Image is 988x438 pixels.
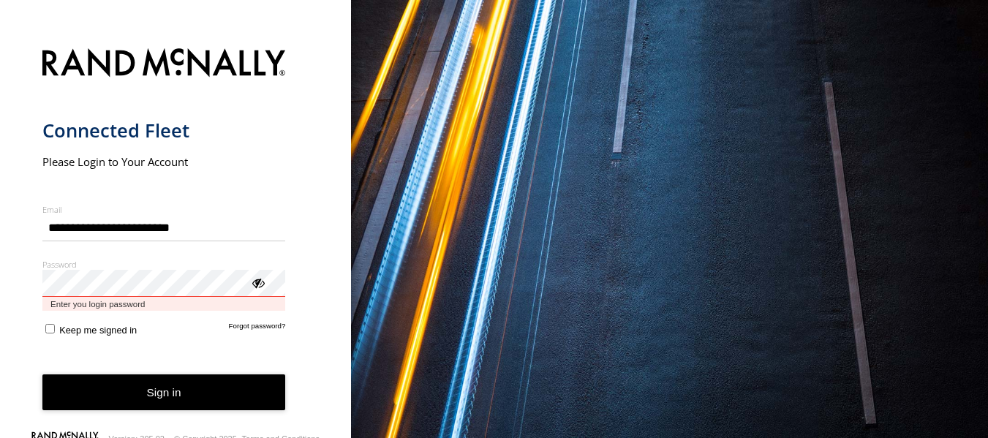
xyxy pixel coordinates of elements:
[42,204,286,215] label: Email
[229,322,286,336] a: Forgot password?
[42,45,286,83] img: Rand McNally
[42,154,286,169] h2: Please Login to Your Account
[45,324,55,333] input: Keep me signed in
[42,374,286,410] button: Sign in
[250,275,265,290] div: ViewPassword
[59,325,137,336] span: Keep me signed in
[42,297,286,311] span: Enter you login password
[42,118,286,143] h1: Connected Fleet
[42,39,309,434] form: main
[42,259,286,270] label: Password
